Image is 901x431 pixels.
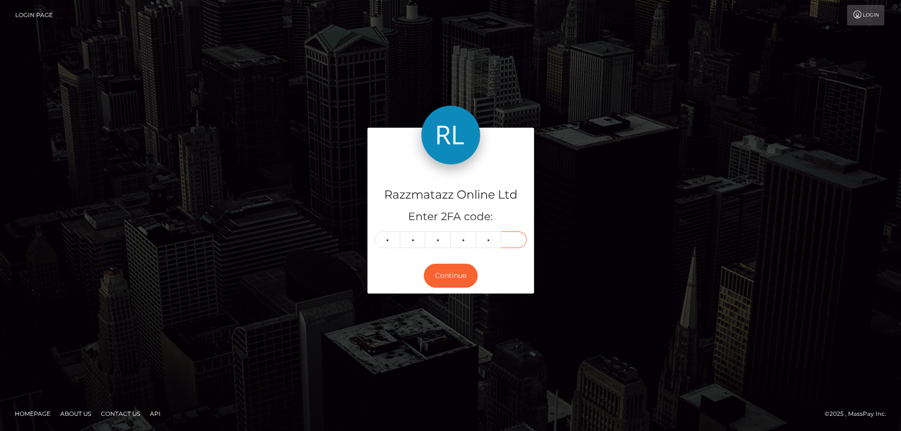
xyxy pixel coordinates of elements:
[15,5,53,25] a: Login Page
[847,5,884,25] a: Login
[375,209,527,225] h5: Enter 2FA code:
[146,406,165,421] a: API
[825,408,894,419] div: © 2025 , MassPay Inc.
[375,186,527,204] h4: Razzmatazz Online Ltd
[11,406,54,421] a: Homepage
[424,264,478,288] button: Continue
[97,406,144,421] a: Contact Us
[421,106,480,164] img: Razzmatazz Online Ltd
[56,406,95,421] a: About Us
